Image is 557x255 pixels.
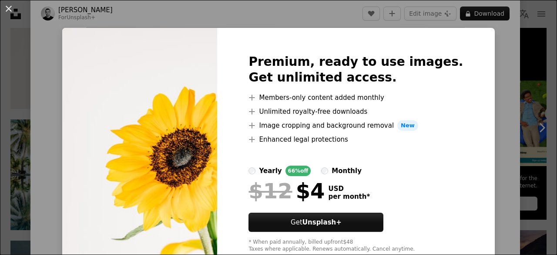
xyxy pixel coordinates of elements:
[259,166,282,176] div: yearly
[248,167,255,174] input: yearly66%off
[248,180,292,202] span: $12
[328,193,370,201] span: per month *
[248,239,463,253] div: * When paid annually, billed upfront $48 Taxes where applicable. Renews automatically. Cancel any...
[397,120,418,131] span: New
[332,166,362,176] div: monthly
[248,106,463,117] li: Unlimited royalty-free downloads
[321,167,328,174] input: monthly
[248,134,463,145] li: Enhanced legal protections
[248,180,325,202] div: $4
[248,120,463,131] li: Image cropping and background removal
[285,166,311,176] div: 66% off
[302,218,342,226] strong: Unsplash+
[248,54,463,85] h2: Premium, ready to use images. Get unlimited access.
[248,92,463,103] li: Members-only content added monthly
[248,213,383,232] button: GetUnsplash+
[328,185,370,193] span: USD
